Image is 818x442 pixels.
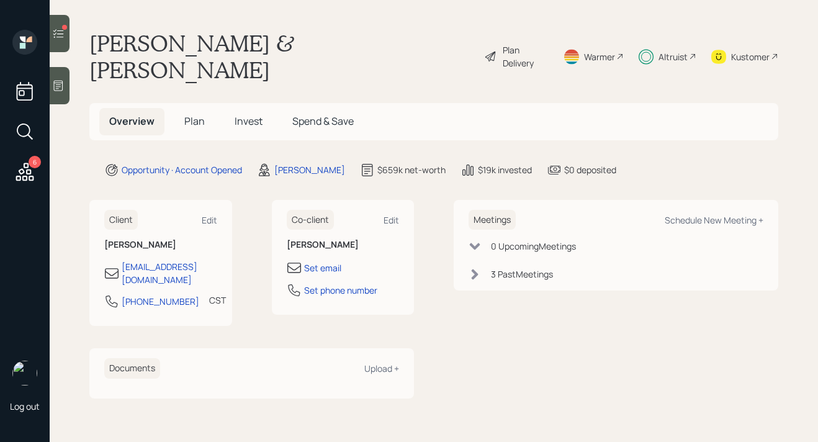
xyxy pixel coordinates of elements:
[122,163,242,176] div: Opportunity · Account Opened
[731,50,770,63] div: Kustomer
[478,163,532,176] div: $19k invested
[292,114,354,128] span: Spend & Save
[122,260,217,286] div: [EMAIL_ADDRESS][DOMAIN_NAME]
[109,114,155,128] span: Overview
[12,361,37,386] img: michael-russo-headshot.png
[122,295,199,308] div: [PHONE_NUMBER]
[564,163,616,176] div: $0 deposited
[89,30,474,83] h1: [PERSON_NAME] & [PERSON_NAME]
[658,50,688,63] div: Altruist
[10,400,40,412] div: Log out
[491,240,576,253] div: 0 Upcoming Meeting s
[287,240,400,250] h6: [PERSON_NAME]
[104,240,217,250] h6: [PERSON_NAME]
[384,214,399,226] div: Edit
[287,210,334,230] h6: Co-client
[274,163,345,176] div: [PERSON_NAME]
[377,163,446,176] div: $659k net-worth
[304,284,377,297] div: Set phone number
[209,294,226,307] div: CST
[469,210,516,230] h6: Meetings
[202,214,217,226] div: Edit
[503,43,548,70] div: Plan Delivery
[29,156,41,168] div: 6
[364,363,399,374] div: Upload +
[584,50,615,63] div: Warmer
[491,268,553,281] div: 3 Past Meeting s
[665,214,763,226] div: Schedule New Meeting +
[104,210,138,230] h6: Client
[184,114,205,128] span: Plan
[235,114,263,128] span: Invest
[304,261,341,274] div: Set email
[104,358,160,379] h6: Documents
